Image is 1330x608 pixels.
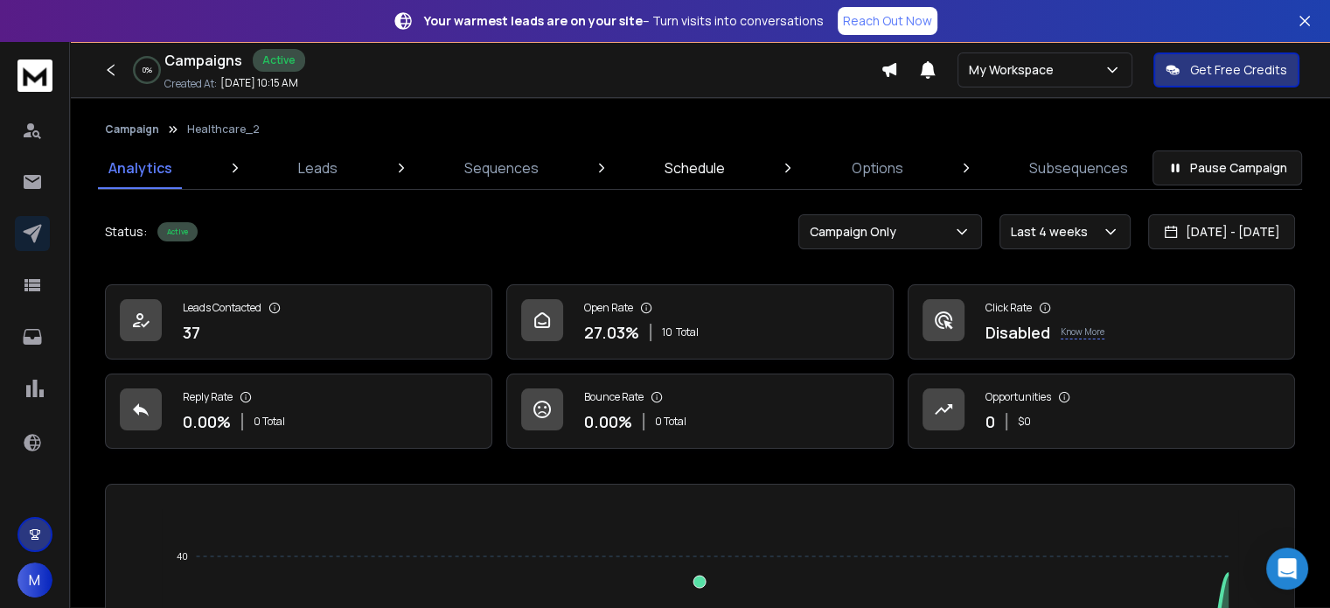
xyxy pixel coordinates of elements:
a: Schedule [654,147,735,189]
p: Know More [1061,325,1104,339]
a: Opportunities0$0 [908,374,1295,449]
a: Leads [288,147,348,189]
span: Total [676,325,699,339]
p: Get Free Credits [1190,61,1287,79]
p: [DATE] 10:15 AM [220,76,298,90]
p: Click Rate [985,301,1032,315]
p: Disabled [985,320,1050,345]
p: Leads Contacted [183,301,261,315]
p: Open Rate [584,301,633,315]
p: 0 Total [254,415,285,429]
p: Healthcare_2 [187,122,260,136]
p: 0 % [143,65,152,75]
a: Analytics [98,147,183,189]
div: Active [157,222,198,241]
a: Subsequences [1019,147,1139,189]
button: [DATE] - [DATE] [1148,214,1295,249]
h1: Campaigns [164,50,242,71]
a: Leads Contacted37 [105,284,492,360]
p: Reach Out Now [843,12,932,30]
p: Reply Rate [183,390,233,404]
p: Created At: [164,77,217,91]
a: Open Rate27.03%10Total [506,284,894,360]
p: 27.03 % [584,320,639,345]
p: 0.00 % [183,409,231,434]
button: Get Free Credits [1153,52,1299,87]
a: Bounce Rate0.00%0 Total [506,374,894,449]
p: – Turn visits into conversations [424,12,824,30]
p: Analytics [108,157,172,178]
p: Sequences [464,157,539,178]
p: Options [852,157,903,178]
p: Campaign Only [810,223,903,241]
p: Schedule [665,157,725,178]
div: Open Intercom Messenger [1266,548,1308,590]
a: Reach Out Now [838,7,937,35]
span: 10 [662,325,672,339]
button: Campaign [105,122,159,136]
p: Leads [298,157,338,178]
p: $ 0 [1018,415,1031,429]
img: logo [17,59,52,92]
button: M [17,563,52,598]
p: Bounce Rate [584,390,644,404]
a: Reply Rate0.00%0 Total [105,374,492,449]
p: Last 4 weeks [1011,223,1095,241]
p: 0 [985,409,995,434]
p: Opportunities [985,390,1051,404]
strong: Your warmest leads are on your site [424,12,643,29]
tspan: 40 [178,551,188,562]
a: Options [841,147,914,189]
a: Sequences [454,147,549,189]
p: 0.00 % [584,409,632,434]
button: Pause Campaign [1152,150,1302,185]
p: Subsequences [1029,157,1128,178]
p: 0 Total [655,415,686,429]
p: Status: [105,223,147,241]
p: 37 [183,320,200,345]
p: My Workspace [969,61,1061,79]
div: Active [253,49,305,72]
a: Click RateDisabledKnow More [908,284,1295,360]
